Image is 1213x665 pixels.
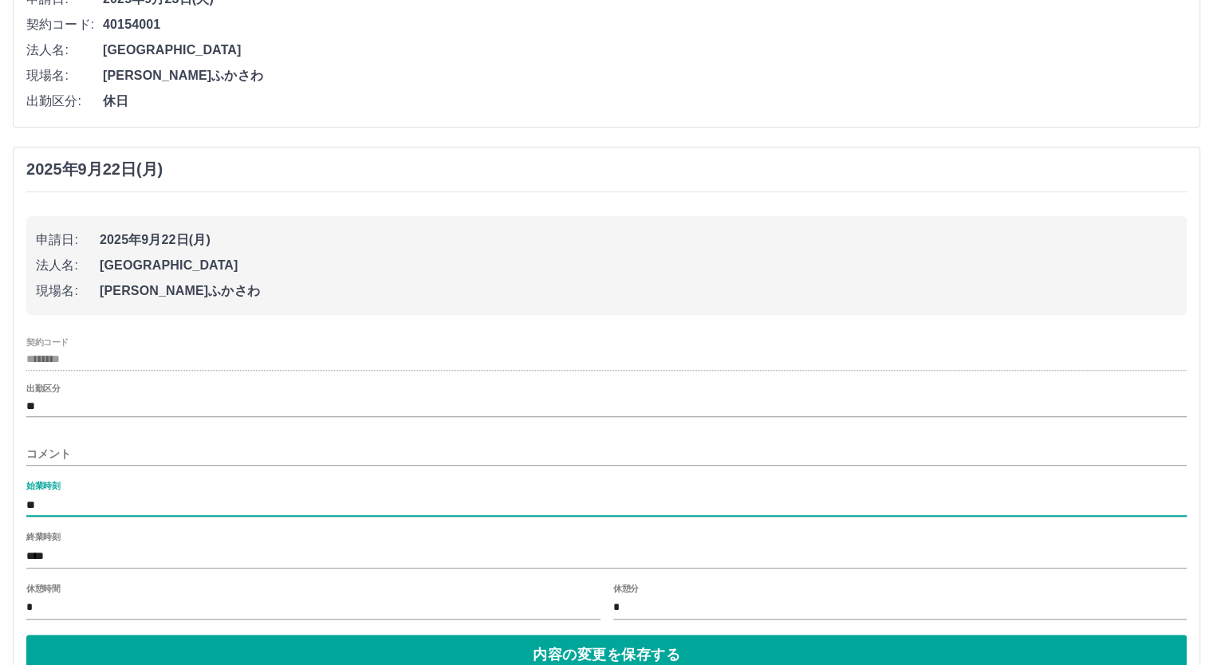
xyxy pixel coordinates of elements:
[26,160,163,179] h3: 2025年9月22日(月)
[26,480,60,492] label: 始業時刻
[103,92,1187,111] span: 休日
[103,66,1187,85] span: [PERSON_NAME]ふかさわ
[26,531,60,543] label: 終業時刻
[26,383,60,395] label: 出勤区分
[26,15,103,34] span: 契約コード:
[26,336,69,348] label: 契約コード
[36,281,100,301] span: 現場名:
[26,582,60,594] label: 休憩時間
[26,92,103,111] span: 出勤区分:
[100,281,1177,301] span: [PERSON_NAME]ふかさわ
[36,230,100,250] span: 申請日:
[103,41,1187,60] span: [GEOGRAPHIC_DATA]
[100,230,1177,250] span: 2025年9月22日(月)
[613,582,639,594] label: 休憩分
[36,256,100,275] span: 法人名:
[103,15,1187,34] span: 40154001
[26,66,103,85] span: 現場名:
[26,41,103,60] span: 法人名:
[100,256,1177,275] span: [GEOGRAPHIC_DATA]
